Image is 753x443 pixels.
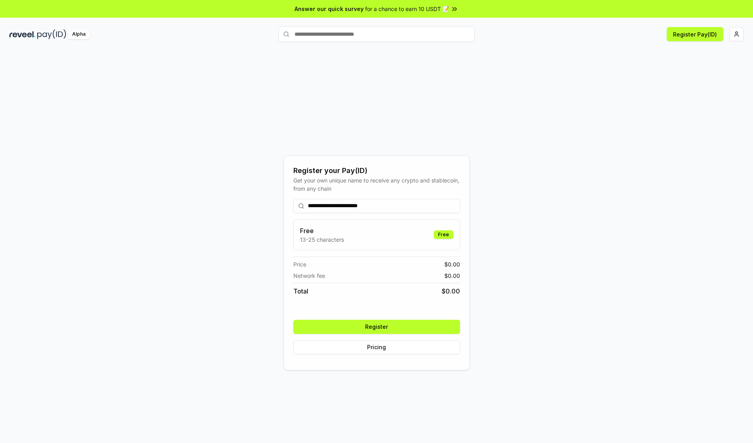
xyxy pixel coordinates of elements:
[293,286,308,296] span: Total
[667,27,723,41] button: Register Pay(ID)
[37,29,66,39] img: pay_id
[293,165,460,176] div: Register your Pay(ID)
[444,260,460,268] span: $ 0.00
[293,176,460,193] div: Get your own unique name to receive any crypto and stablecoin, from any chain
[68,29,90,39] div: Alpha
[434,230,453,239] div: Free
[293,260,306,268] span: Price
[293,320,460,334] button: Register
[9,29,36,39] img: reveel_dark
[444,272,460,280] span: $ 0.00
[293,340,460,354] button: Pricing
[365,5,449,13] span: for a chance to earn 10 USDT 📝
[300,235,344,244] p: 13-25 characters
[442,286,460,296] span: $ 0.00
[293,272,325,280] span: Network fee
[300,226,344,235] h3: Free
[295,5,364,13] span: Answer our quick survey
